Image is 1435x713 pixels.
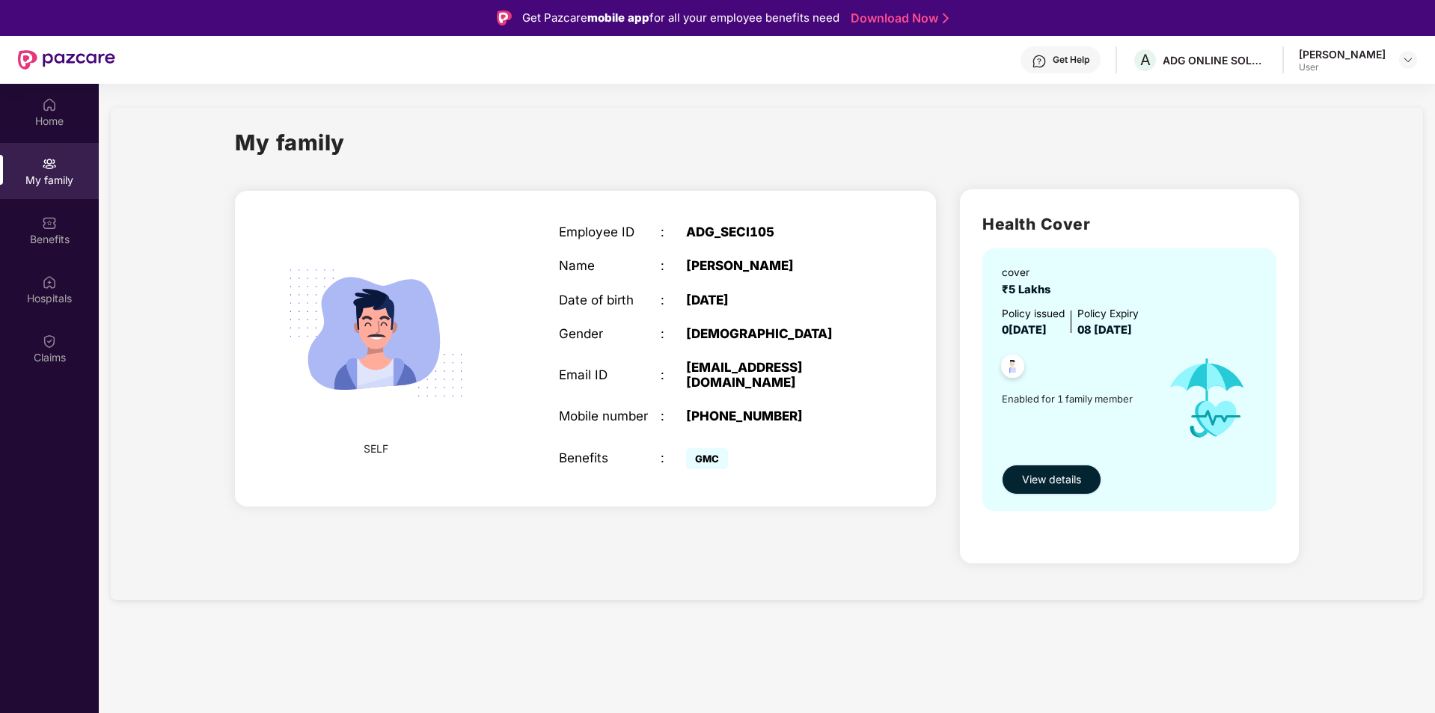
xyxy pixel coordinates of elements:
button: View details [1002,465,1101,495]
span: Enabled for 1 family member [1002,391,1152,406]
div: ADG ONLINE SOLUTIONS PRIVATE LIMITED [1163,53,1267,67]
h1: My family [235,126,345,159]
img: New Pazcare Logo [18,50,115,70]
div: Benefits [559,450,661,465]
div: : [661,224,686,239]
strong: mobile app [587,10,649,25]
span: SELF [364,441,388,457]
img: svg+xml;base64,PHN2ZyB3aWR0aD0iMjAiIGhlaWdodD0iMjAiIHZpZXdCb3g9IjAgMCAyMCAyMCIgZmlsbD0ibm9uZSIgeG... [42,156,57,171]
span: 08 [DATE] [1077,323,1132,337]
img: Stroke [943,10,949,26]
div: Gender [559,326,661,341]
div: [PERSON_NAME] [1299,47,1386,61]
div: Get Help [1053,54,1089,66]
div: : [661,293,686,307]
img: svg+xml;base64,PHN2ZyBpZD0iQ2xhaW0iIHhtbG5zPSJodHRwOi8vd3d3LnczLm9yZy8yMDAwL3N2ZyIgd2lkdGg9IjIwIi... [42,334,57,349]
a: Download Now [851,10,944,26]
div: [EMAIL_ADDRESS][DOMAIN_NAME] [686,360,864,390]
img: Logo [497,10,512,25]
div: : [661,326,686,341]
span: A [1140,51,1151,69]
span: ₹5 Lakhs [1002,283,1056,296]
div: Employee ID [559,224,661,239]
div: Get Pazcare for all your employee benefits need [522,9,839,27]
div: : [661,367,686,382]
h2: Health Cover [982,212,1276,236]
img: svg+xml;base64,PHN2ZyBpZD0iSG9tZSIgeG1sbnM9Imh0dHA6Ly93d3cudzMub3JnLzIwMDAvc3ZnIiB3aWR0aD0iMjAiIG... [42,97,57,112]
div: ADG_SECI105 [686,224,864,239]
img: icon [1152,340,1262,457]
div: [DEMOGRAPHIC_DATA] [686,326,864,341]
div: Name [559,258,661,273]
div: : [661,408,686,423]
img: svg+xml;base64,PHN2ZyB4bWxucz0iaHR0cDovL3d3dy53My5vcmcvMjAwMC9zdmciIHdpZHRoPSI0OC45NDMiIGhlaWdodD... [994,350,1031,387]
img: svg+xml;base64,PHN2ZyBpZD0iSG9zcGl0YWxzIiB4bWxucz0iaHR0cDovL3d3dy53My5vcmcvMjAwMC9zdmciIHdpZHRoPS... [42,275,57,290]
span: View details [1022,471,1081,488]
div: : [661,258,686,273]
div: : [661,450,686,465]
div: Policy issued [1002,306,1065,322]
span: GMC [686,448,728,469]
div: [DATE] [686,293,864,307]
div: cover [1002,265,1056,281]
div: Date of birth [559,293,661,307]
img: svg+xml;base64,PHN2ZyB4bWxucz0iaHR0cDovL3d3dy53My5vcmcvMjAwMC9zdmciIHdpZHRoPSIyMjQiIGhlaWdodD0iMT... [268,225,483,441]
div: [PHONE_NUMBER] [686,408,864,423]
div: Mobile number [559,408,661,423]
div: [PERSON_NAME] [686,258,864,273]
img: svg+xml;base64,PHN2ZyBpZD0iRHJvcGRvd24tMzJ4MzIiIHhtbG5zPSJodHRwOi8vd3d3LnczLm9yZy8yMDAwL3N2ZyIgd2... [1402,54,1414,66]
div: Policy Expiry [1077,306,1139,322]
img: svg+xml;base64,PHN2ZyBpZD0iSGVscC0zMngzMiIgeG1sbnM9Imh0dHA6Ly93d3cudzMub3JnLzIwMDAvc3ZnIiB3aWR0aD... [1032,54,1047,69]
img: svg+xml;base64,PHN2ZyBpZD0iQmVuZWZpdHMiIHhtbG5zPSJodHRwOi8vd3d3LnczLm9yZy8yMDAwL3N2ZyIgd2lkdGg9Ij... [42,215,57,230]
div: User [1299,61,1386,73]
div: Email ID [559,367,661,382]
span: 0[DATE] [1002,323,1047,337]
